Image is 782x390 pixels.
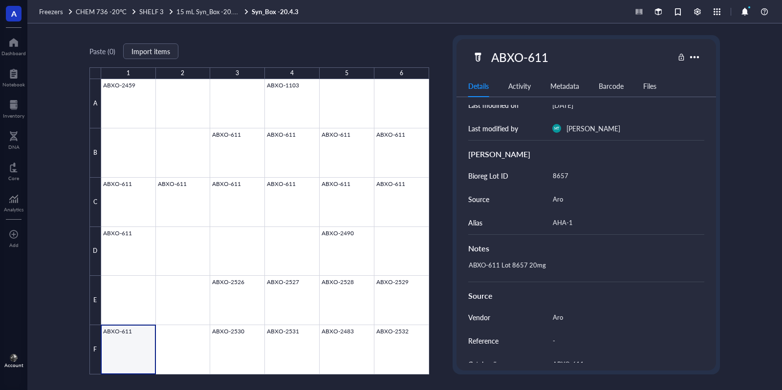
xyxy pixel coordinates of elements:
[10,354,18,362] img: 194d251f-2f82-4463-8fb8-8f750e7a68d2.jpeg
[8,144,20,150] div: DNA
[548,307,701,328] div: Aro
[643,81,656,91] div: Files
[1,35,26,56] a: Dashboard
[468,123,518,134] div: Last modified by
[8,175,19,181] div: Core
[4,362,23,368] div: Account
[552,99,573,111] div: [DATE]
[548,330,701,351] div: -
[252,7,301,16] a: Syn_Box -20.4.3
[176,7,242,16] span: 15 mL Syn_Box -20.4.1
[468,194,489,205] div: Source
[76,7,127,16] span: CHEM 736 -20°C
[290,67,294,79] div: 4
[127,67,130,79] div: 1
[400,67,403,79] div: 6
[3,113,24,119] div: Inventory
[508,81,531,91] div: Activity
[89,128,101,178] div: B
[3,97,24,119] a: Inventory
[123,43,178,59] button: Import items
[39,7,63,16] span: Freezers
[8,128,20,150] a: DNA
[548,212,701,233] div: AHA-1
[468,243,705,254] div: Notes
[468,148,705,160] div: [PERSON_NAME]
[236,67,239,79] div: 3
[345,67,348,79] div: 5
[9,242,19,248] div: Add
[1,50,26,56] div: Dashboard
[89,276,101,325] div: E
[39,7,74,16] a: Freezers
[2,82,25,87] div: Notebook
[548,354,701,374] div: ABXO-611
[548,165,701,186] div: 8657
[11,7,17,20] span: A
[89,227,101,276] div: D
[487,47,553,67] div: ABXO-611
[8,160,19,181] a: Core
[89,325,101,374] div: F
[4,191,23,212] a: Analytics
[2,66,25,87] a: Notebook
[89,178,101,227] div: C
[468,170,508,181] div: Bioreg Lot ID
[89,43,115,59] button: Paste (0)
[468,359,497,369] div: Catalog #
[76,7,137,16] a: CHEM 736 -20°C
[464,258,701,282] div: ABXO-611 Lot 8657 20mg
[554,126,559,130] span: MT
[131,47,170,55] span: Import items
[468,81,489,91] div: Details
[4,206,23,212] div: Analytics
[468,217,482,228] div: Alias
[468,335,499,346] div: Reference
[468,312,490,323] div: Vendor
[139,7,164,16] span: SHELF 3
[566,123,620,134] div: [PERSON_NAME]
[599,81,624,91] div: Barcode
[181,67,184,79] div: 2
[468,290,705,302] div: Source
[139,7,250,16] a: SHELF 315 mL Syn_Box -20.4.1
[548,189,701,209] div: Aro
[89,79,101,128] div: A
[550,81,579,91] div: Metadata
[468,100,519,110] div: Last modified on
